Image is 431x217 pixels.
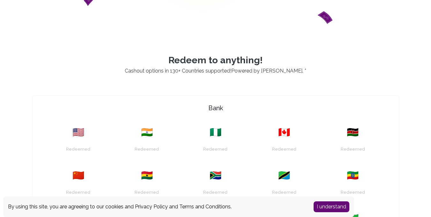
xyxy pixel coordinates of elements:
[179,204,231,210] a: Terms and Conditions
[314,201,349,212] button: Accept cookies
[8,203,304,211] div: By using this site, you are agreeing to our cookies and and .
[141,170,153,181] span: 🇬🇭
[347,170,359,181] span: 🇪🇹
[72,127,84,138] span: 🇺🇸
[278,170,290,181] span: 🇹🇿
[278,127,290,138] span: 🇨🇦
[141,127,153,138] span: 🇮🇳
[24,67,407,75] p: Cashout options in 130+ Countries supported! . *
[35,104,396,112] h4: Bank
[24,55,407,66] p: Redeem to anything!
[347,127,359,138] span: 🇰🇪
[231,68,302,74] a: Powered by [PERSON_NAME]
[210,170,221,181] span: 🇿🇦
[135,204,168,210] a: Privacy Policy
[210,127,221,138] span: 🇳🇬
[72,170,84,181] span: 🇨🇳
